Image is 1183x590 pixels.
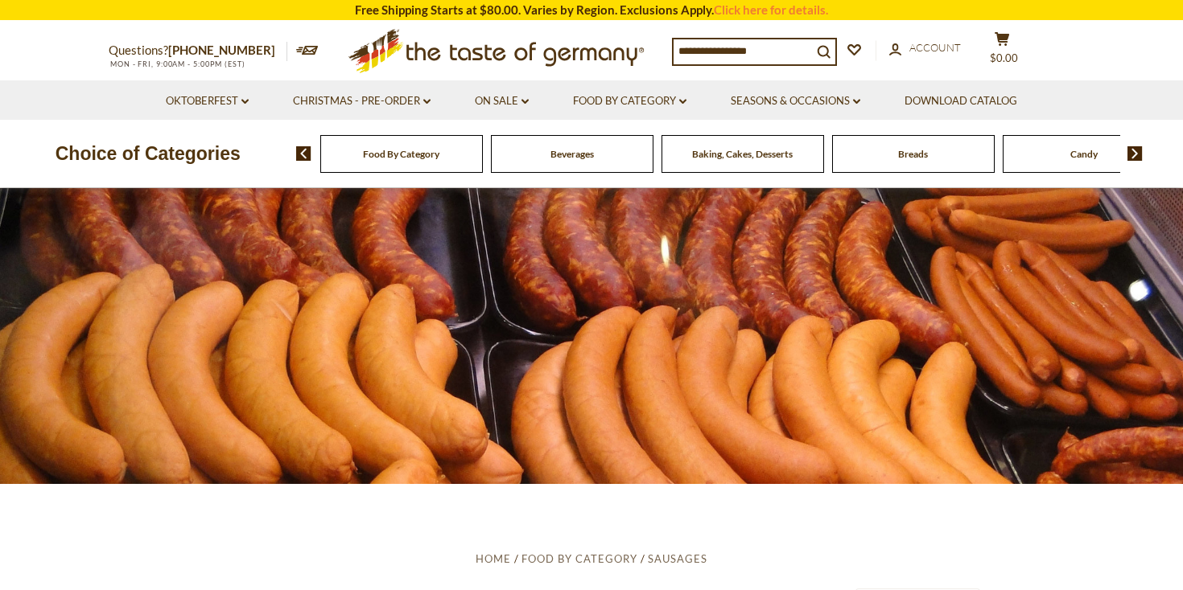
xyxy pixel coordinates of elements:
a: Account [889,39,961,57]
a: Oktoberfest [166,92,249,110]
a: Christmas - PRE-ORDER [293,92,431,110]
p: Questions? [109,40,287,61]
span: MON - FRI, 9:00AM - 5:00PM (EST) [109,59,245,68]
a: On Sale [475,92,529,110]
a: Download Catalog [905,92,1017,110]
a: Breads [898,148,928,160]
a: Beverages [550,148,594,160]
a: Food By Category [363,148,439,160]
span: $0.00 [990,51,1018,64]
a: [PHONE_NUMBER] [168,43,275,57]
a: Seasons & Occasions [731,92,860,110]
a: Food By Category [521,552,637,565]
a: Baking, Cakes, Desserts [692,148,793,160]
a: Sausages [648,552,707,565]
img: previous arrow [296,146,311,161]
img: next arrow [1127,146,1143,161]
span: Account [909,41,961,54]
button: $0.00 [978,31,1026,72]
a: Home [476,552,511,565]
a: Click here for details. [714,2,828,17]
a: Candy [1070,148,1098,160]
a: Food By Category [573,92,686,110]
